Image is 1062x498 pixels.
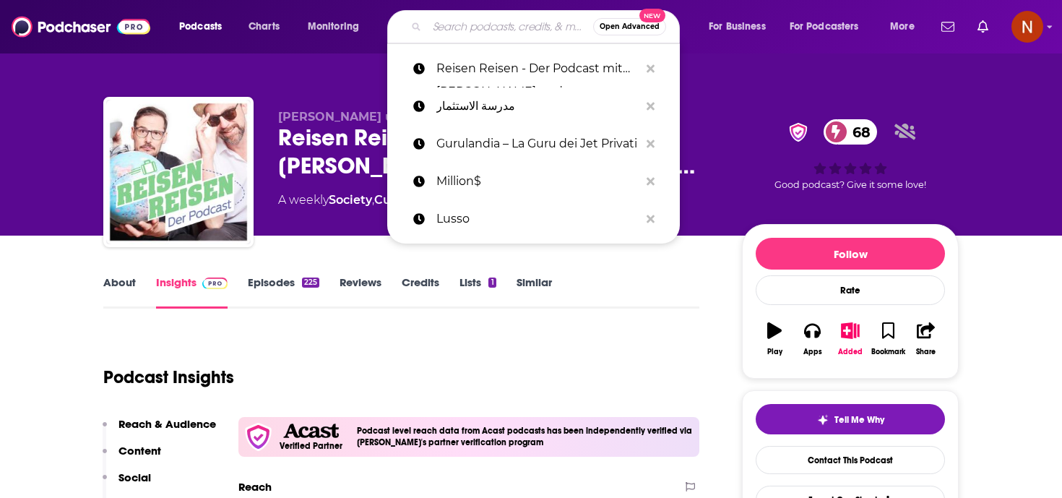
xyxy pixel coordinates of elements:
[298,15,378,38] button: open menu
[372,193,374,207] span: ,
[880,15,933,38] button: open menu
[488,278,496,288] div: 1
[436,163,639,200] p: Million$
[1011,11,1043,43] img: User Profile
[756,446,945,474] a: Contact This Podcast
[103,275,136,309] a: About
[387,87,680,125] a: مدرسة الاستثمار
[1011,11,1043,43] button: Show profile menu
[387,200,680,238] a: Lusso
[824,119,878,145] a: 68
[774,179,926,190] span: Good podcast? Give it some love!
[436,50,639,87] p: Reisen Reisen - Der Podcast mit Jochen Schliemann und Michael Dietz
[756,313,793,365] button: Play
[244,423,272,451] img: verfied icon
[103,417,216,444] button: Reach & Audience
[790,17,859,37] span: For Podcasters
[402,275,439,309] a: Credits
[916,348,936,356] div: Share
[238,480,272,494] h2: Reach
[283,424,338,439] img: Acast
[239,15,288,38] a: Charts
[169,15,241,38] button: open menu
[517,275,552,309] a: Similar
[302,278,319,288] div: 225
[249,17,280,37] span: Charts
[280,442,342,450] h5: Verified Partner
[834,414,884,426] span: Tell Me Why
[387,163,680,200] a: Million$
[756,404,945,434] button: tell me why sparkleTell Me Why
[118,417,216,431] p: Reach & Audience
[401,10,694,43] div: Search podcasts, credits, & more...
[103,444,161,471] button: Content
[427,15,593,38] input: Search podcasts, credits, & more...
[436,87,639,125] p: مدرسة الاستثمار
[742,110,959,199] div: verified Badge68Good podcast? Give it some love!
[593,18,666,35] button: Open AdvancedNew
[756,238,945,270] button: Follow
[803,348,822,356] div: Apps
[156,275,228,309] a: InsightsPodchaser Pro
[103,471,151,497] button: Social
[308,17,359,37] span: Monitoring
[639,9,665,22] span: New
[890,17,915,37] span: More
[1011,11,1043,43] span: Logged in as AdelNBM
[329,193,372,207] a: Society
[118,444,161,458] p: Content
[12,13,150,40] img: Podchaser - Follow, Share and Rate Podcasts
[907,313,945,365] button: Share
[118,471,151,484] p: Social
[780,15,880,38] button: open menu
[817,414,829,426] img: tell me why sparkle
[838,119,878,145] span: 68
[374,193,420,207] a: Culture
[340,275,381,309] a: Reviews
[103,366,234,388] h1: Podcast Insights
[600,23,660,30] span: Open Advanced
[202,278,228,289] img: Podchaser Pro
[869,313,907,365] button: Bookmark
[436,200,639,238] p: Lusso
[785,123,812,142] img: verified Badge
[357,426,694,447] h4: Podcast level reach data from Acast podcasts has been independently verified via [PERSON_NAME]'s ...
[756,275,945,305] div: Rate
[436,125,639,163] p: Gurulandia – La Guru dei Jet Privati
[278,110,516,124] span: [PERSON_NAME] und [PERSON_NAME]
[709,17,766,37] span: For Business
[179,17,222,37] span: Podcasts
[248,275,319,309] a: Episodes225
[699,15,784,38] button: open menu
[459,275,496,309] a: Lists1
[972,14,994,39] a: Show notifications dropdown
[387,50,680,87] a: Reisen Reisen - Der Podcast mit [PERSON_NAME] und [PERSON_NAME]
[936,14,960,39] a: Show notifications dropdown
[767,348,782,356] div: Play
[838,348,863,356] div: Added
[387,125,680,163] a: Gurulandia – La Guru dei Jet Privati
[793,313,831,365] button: Apps
[832,313,869,365] button: Added
[871,348,905,356] div: Bookmark
[106,100,251,244] img: Reisen Reisen - Der Podcast mit Jochen Schliemann und Michael Dietz
[278,192,525,209] div: A weekly podcast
